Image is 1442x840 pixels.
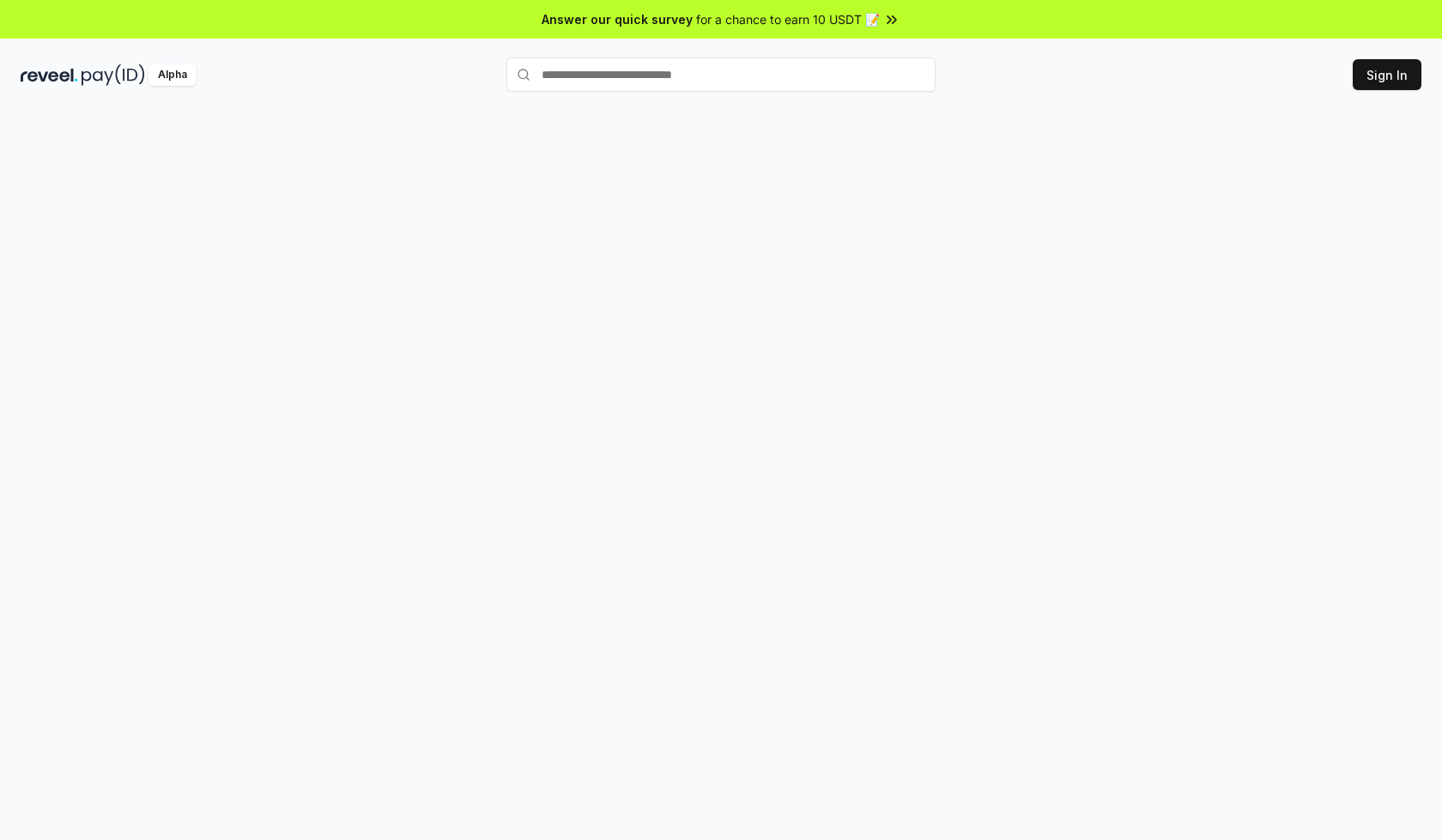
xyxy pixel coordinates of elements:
[21,64,78,86] img: reveel_dark
[148,64,197,86] div: Alpha
[696,10,880,28] span: for a chance to earn 10 USDT 📝
[82,64,145,86] img: pay_id
[1353,59,1421,90] button: Sign In
[542,10,693,28] span: Answer our quick survey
